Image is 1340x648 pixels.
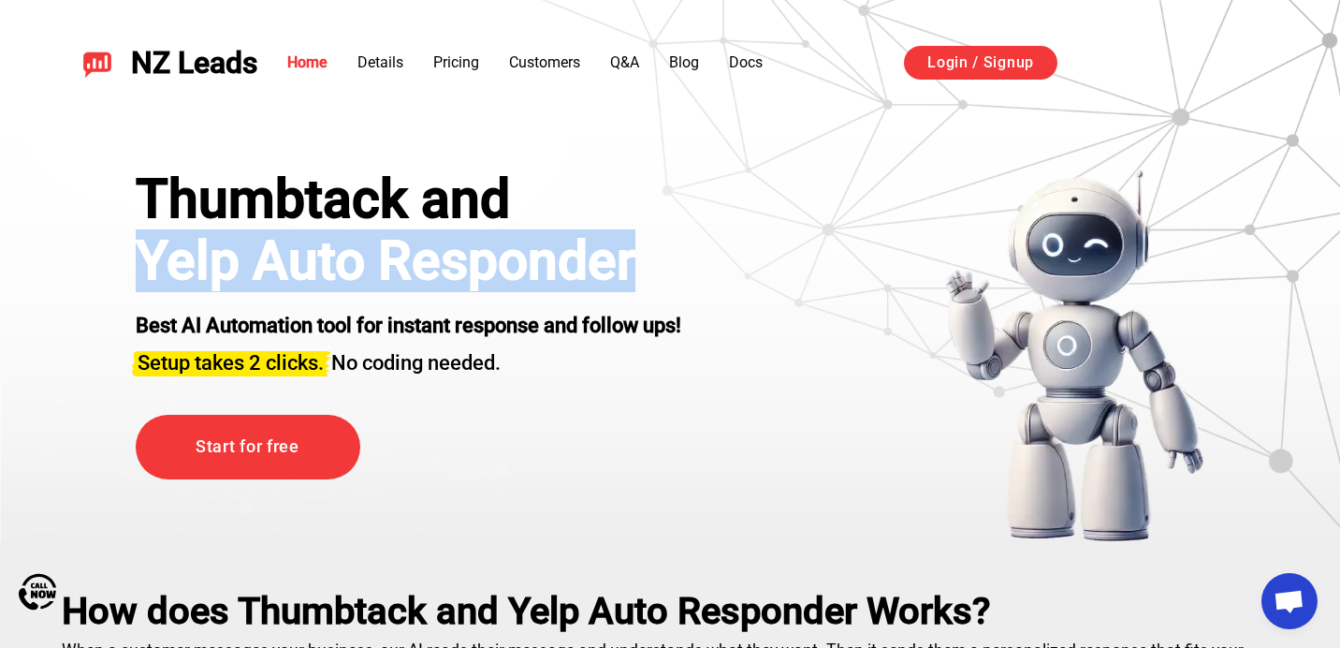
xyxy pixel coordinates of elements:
[357,53,403,71] a: Details
[287,53,328,71] a: Home
[1076,43,1282,84] iframe: Sign in with Google Button
[62,590,1278,633] h2: How does Thumbtack and Yelp Auto Responder Works?
[136,169,681,230] div: Thumbtack and
[433,53,479,71] a: Pricing
[729,53,763,71] a: Docs
[19,573,56,611] img: Call Now
[669,53,699,71] a: Blog
[136,314,681,337] strong: Best AI Automation tool for instant response and follow ups!
[610,53,639,71] a: Q&A
[138,351,324,375] span: Setup takes 2 clicks.
[944,169,1205,543] img: yelp bot
[136,230,681,292] h1: Yelp Auto Responder
[1261,573,1318,629] a: Open chat
[509,53,580,71] a: Customers
[136,340,681,377] h3: No coding needed.
[904,46,1057,80] a: Login / Signup
[131,46,257,81] span: NZ Leads
[136,415,360,479] a: Start for free
[82,48,112,78] img: NZ Leads logo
